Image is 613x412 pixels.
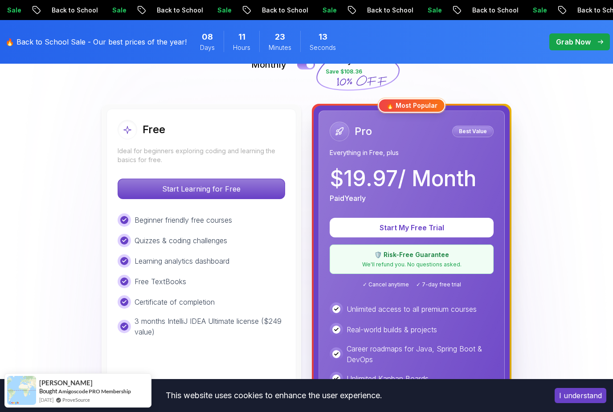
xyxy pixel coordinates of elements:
p: Certificate of completion [135,297,215,307]
div: This website uses cookies to enhance the user experience. [7,386,541,405]
span: 13 Seconds [319,31,327,43]
p: 3 months IntelliJ IDEA Ultimate license ($249 value) [135,316,285,337]
p: Real-world builds & projects [347,324,437,335]
p: 🛡️ Risk-Free Guarantee [335,250,488,259]
p: Career roadmaps for Java, Spring Boot & DevOps [347,343,494,365]
p: Learning analytics dashboard [135,256,229,266]
span: 23 Minutes [275,31,285,43]
h2: Pro [355,124,372,139]
p: Ideal for beginners exploring coding and learning the basics for free. [118,147,285,164]
span: ✓ Cancel anytime [363,281,409,288]
span: Bought [39,388,57,395]
p: Grab Now [556,37,591,47]
p: Sale [419,6,448,15]
p: Sale [314,6,343,15]
span: Days [200,43,215,52]
span: 11 Hours [238,31,245,43]
p: Beginner friendly free courses [135,215,232,225]
p: Back to School [359,6,419,15]
p: 🔥 Back to School Sale - Our best prices of the year! [5,37,187,47]
img: provesource social proof notification image [7,376,36,405]
a: ProveSource [62,396,90,404]
span: Hours [233,43,250,52]
span: [PERSON_NAME] [39,379,93,387]
p: $ 19.97 / Month [330,168,476,189]
a: Amigoscode PRO Membership [58,388,131,395]
p: Back to School [253,6,314,15]
p: Free TextBooks [135,276,186,287]
p: Everything in Free, plus [330,148,494,157]
p: Unlimited Kanban Boards [347,373,429,384]
span: Minutes [269,43,291,52]
p: Best Value [454,127,492,136]
button: Start Learning for Free [118,179,285,199]
span: 8 Days [202,31,213,43]
p: Monthly [251,58,286,71]
p: Back to School [148,6,209,15]
span: [DATE] [39,396,53,404]
p: Back to School [464,6,524,15]
p: Paid Yearly [330,193,366,204]
button: Accept cookies [555,388,606,403]
a: Start Learning for Free [118,184,285,193]
p: Sale [209,6,237,15]
p: Start Learning for Free [118,179,285,199]
span: ✓ 7-day free trial [416,281,461,288]
span: Seconds [310,43,336,52]
p: Sale [524,6,553,15]
p: Quizzes & coding challenges [135,235,227,246]
p: Back to School [43,6,104,15]
p: Sale [104,6,132,15]
p: We'll refund you. No questions asked. [335,261,488,268]
p: Unlimited access to all premium courses [347,304,477,314]
p: Start My Free Trial [340,222,483,233]
h2: Free [143,122,165,137]
button: Start My Free Trial [330,218,494,237]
